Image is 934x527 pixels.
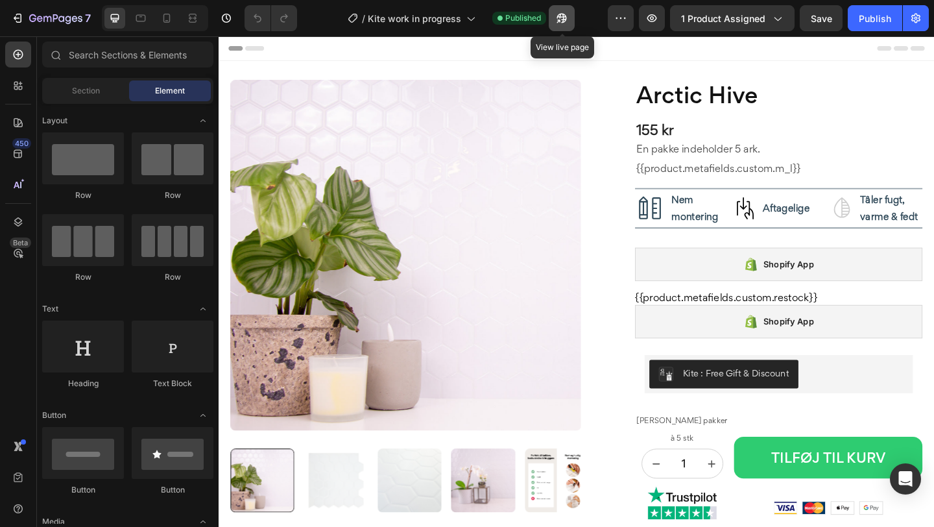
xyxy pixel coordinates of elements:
div: Shopify App [592,240,647,256]
img: Se hvilke overflader Stickoramic klistermærker hæfter på og hvordan du monterer dem. [333,448,403,518]
span: Toggle open [193,405,213,426]
button: 1 product assigned [670,5,795,31]
span: Section [72,85,100,97]
span: Text [42,303,58,315]
span: Save [811,13,832,24]
button: TILFØJ TIL KURV [560,435,765,481]
span: Toggle open [193,110,213,131]
img: Alt Image [634,506,660,521]
span: Element [155,85,185,97]
div: Row [42,271,124,283]
div: Beta [10,238,31,248]
p: En pakke indeholder 5 ark. [454,113,633,132]
span: Layout [42,115,67,127]
span: Toggle open [193,299,213,319]
div: Open Intercom Messenger [890,463,921,495]
span: Kite work in progress [368,12,461,25]
input: quantity [492,449,521,480]
div: Row [132,271,213,283]
p: 7 [85,10,91,26]
img: Alt Image [603,506,629,521]
img: Hvide fliseklistermærker i hexagon mønster (arctic hive) i køkken over lys marmorbordplade. [253,448,322,518]
div: {{product.metafields.custom.restock}} [453,276,765,292]
button: Publish [848,5,902,31]
div: 155 kr [453,91,634,112]
h1: Arctic Hive [453,47,765,80]
div: Shopify App [592,302,647,318]
div: Button [42,484,124,496]
button: increment [521,449,552,480]
div: Button [132,484,213,496]
input: Search Sections & Elements [42,42,213,67]
button: Save [800,5,843,31]
strong: Tåler fugt, varme & fedt [698,170,761,203]
div: Text Block [132,378,213,389]
span: [PERSON_NAME] pakker à 5 stk [455,412,554,443]
span: / [362,12,365,25]
img: Hvidt fliseklistermærke (arctic hive) fra Stickoramic [93,448,162,518]
div: 450 [12,138,31,149]
div: Heading [42,378,124,389]
img: Alt Image [665,506,691,521]
iframe: Design area [219,36,934,527]
img: Alt Image [697,506,723,521]
img: gempages_519857894661817378-80a1a130-ae4d-46c1-af10-d47f7f7621be.jpg [455,489,553,527]
button: Kite : Free Gift & Discount [468,352,630,383]
div: TILFØJ TIL KURV [601,445,725,471]
strong: Aftagelige [592,179,642,193]
span: 1 product assigned [681,12,765,25]
img: Hvidt fliseklistermærke i hexagon mønster (arctic hive) - skrå vinkel - stickoramic [173,448,243,518]
div: Row [42,190,124,201]
img: CMn-lpTL4P8CEAE=.png [479,360,494,375]
div: Publish [859,12,891,25]
div: Kite : Free Gift & Discount [505,360,620,373]
strong: Nem montering [492,170,543,203]
button: decrement [461,449,492,480]
div: Undo/Redo [245,5,297,31]
p: {{product.metafields.custom.m_l}} [454,134,633,153]
div: Row [132,190,213,201]
span: Button [42,410,66,421]
span: Published [505,12,541,24]
button: 7 [5,5,97,31]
